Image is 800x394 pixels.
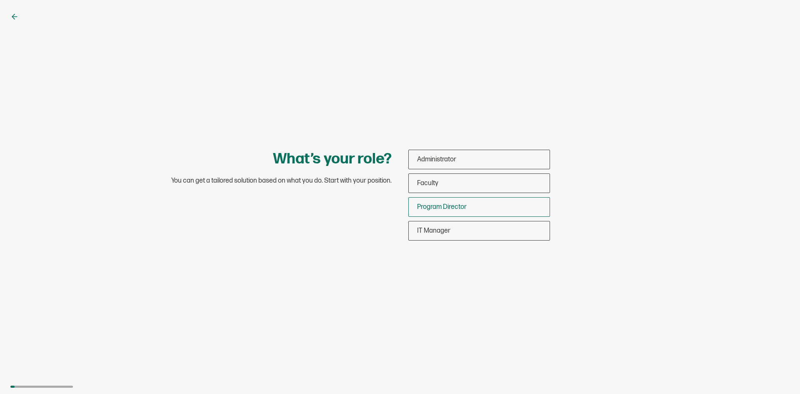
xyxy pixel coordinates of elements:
span: You can get a tailored solution based on what you do. Start with your position. [171,177,392,185]
iframe: Chat Widget [758,354,800,394]
span: IT Manager [417,227,450,235]
span: Program Director [417,203,467,211]
span: Administrator [417,156,456,163]
h1: What’s your role? [273,150,392,168]
span: Faculty [417,179,438,187]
